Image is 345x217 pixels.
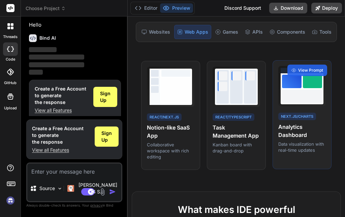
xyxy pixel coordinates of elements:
[160,3,193,13] button: Preview
[213,113,254,121] div: React/TypeScript
[6,57,15,62] label: code
[29,62,84,67] span: ‌
[269,3,307,13] button: Download
[267,25,308,39] div: Components
[39,185,55,192] p: Source
[35,85,88,106] h1: Create a Free Account to generate the response
[132,3,160,13] button: Editor
[77,182,119,195] p: [PERSON_NAME] 4 S..
[99,188,106,196] img: attachment
[147,113,182,121] div: React/Next.js
[4,105,17,111] label: Upload
[29,21,121,29] p: Hello
[213,123,260,140] h4: Task Management App
[26,5,66,12] span: Choose Project
[174,25,211,39] div: Web Apps
[139,25,173,39] div: Websites
[90,203,102,207] span: privacy
[4,80,17,86] label: GitHub
[309,25,334,39] div: Tools
[100,90,111,104] span: Sign Up
[147,142,194,160] p: Collaborative workspace with rich editing
[32,125,89,145] h1: Create a Free Account to generate the response
[3,34,18,40] label: threads
[278,113,316,120] div: Next.js/Charts
[213,25,241,39] div: Games
[32,147,89,153] p: View all Features
[311,3,342,13] button: Deploy
[29,47,57,52] span: ‌
[29,70,43,75] span: ‌
[5,195,16,206] img: signin
[101,130,112,143] span: Sign Up
[26,202,122,209] p: Always double-check its answers. Your in Bind
[35,107,88,114] p: View all Features
[213,142,260,154] p: Kanban board with drag-and-drop
[29,55,84,60] span: ‌
[278,141,326,153] p: Data visualization with real-time updates
[109,188,116,195] img: icon
[220,3,265,13] div: Discord Support
[298,67,323,73] span: View Prompt
[278,123,326,139] h4: Analytics Dashboard
[67,185,74,192] img: Claude 4 Sonnet
[39,35,56,41] h6: Bind AI
[242,25,265,39] div: APIs
[143,203,330,217] h2: What makes IDE powerful
[147,123,194,140] h4: Notion-like SaaS App
[57,186,63,191] img: Pick Models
